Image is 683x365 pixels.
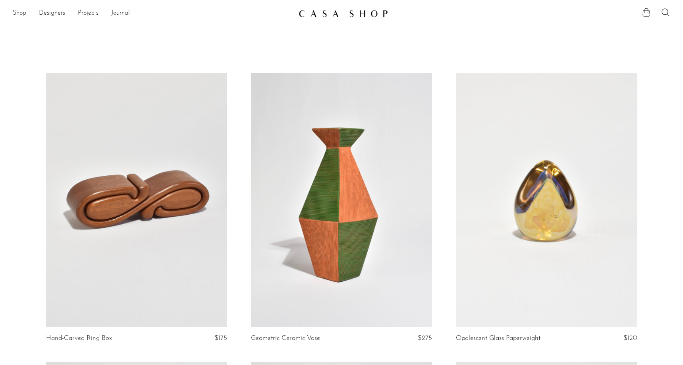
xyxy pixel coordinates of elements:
[111,8,130,19] a: Journal
[418,335,432,342] span: $275
[623,335,637,342] span: $120
[46,335,112,342] a: Hand-Carved Ring Box
[251,335,320,342] a: Geometric Ceramic Vase
[456,335,540,342] a: Opalescent Glass Paperweight
[13,7,292,20] ul: NEW HEADER MENU
[13,7,292,20] nav: Desktop navigation
[214,335,227,342] span: $175
[13,8,26,19] a: Shop
[78,8,98,19] a: Projects
[39,8,65,19] a: Designers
